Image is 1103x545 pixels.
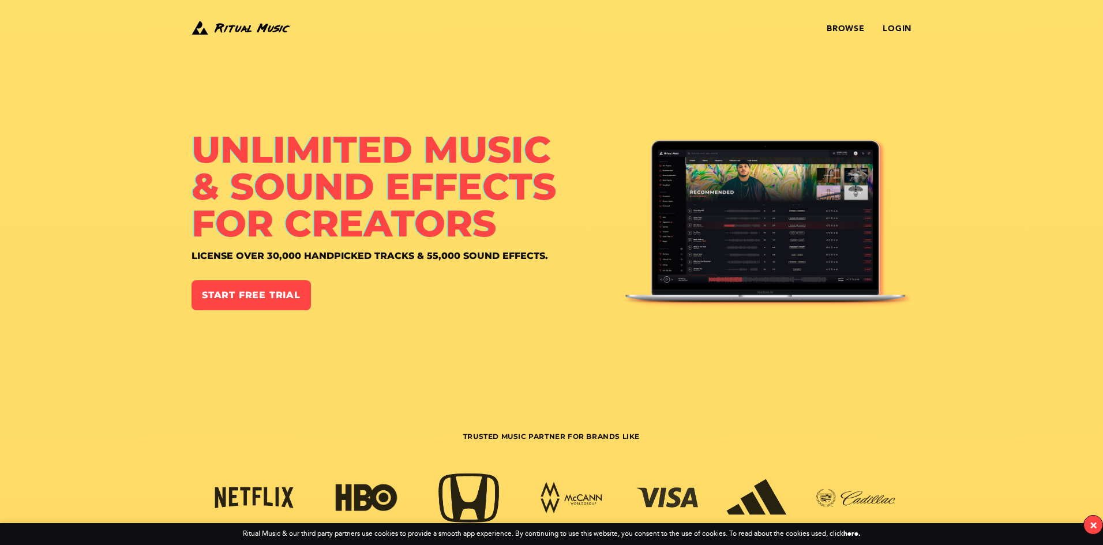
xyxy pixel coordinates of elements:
[192,432,911,468] h3: Trusted Music Partner for Brands Like
[624,137,911,313] img: Ritual Music
[843,529,861,538] a: here.
[809,485,902,512] img: cadillac
[827,24,864,33] a: Browse
[192,251,624,261] h4: License over 30,000 handpicked tracks & 55,000 sound effects.
[535,481,609,515] img: mccann
[192,18,290,37] img: Ritual Music
[208,483,301,513] img: netflix
[720,477,794,519] img: adidas
[329,482,403,514] img: hbo
[243,530,861,538] div: Ritual Music & our third party partners use cookies to provide a smooth app experience. By contin...
[1090,518,1097,532] div: ×
[192,280,311,310] a: Start Free Trial
[631,484,704,512] img: visa
[883,24,911,33] a: Login
[432,471,506,526] img: honda
[192,131,624,242] h1: Unlimited Music & Sound Effects for Creators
